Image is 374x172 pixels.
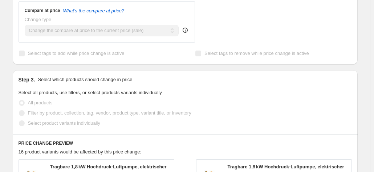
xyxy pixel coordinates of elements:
[182,27,189,34] div: help
[204,51,309,56] span: Select tags to remove while price change is active
[28,100,53,105] span: All products
[63,8,125,13] button: What's the compare at price?
[28,110,191,116] span: Filter by product, collection, tag, vendor, product type, variant title, or inventory
[19,76,35,83] h2: Step 3.
[28,51,125,56] span: Select tags to add while price change is active
[38,76,132,83] p: Select which products should change in price
[19,140,352,146] h6: PRICE CHANGE PREVIEW
[19,90,162,95] span: Select all products, use filters, or select products variants individually
[19,149,142,155] span: 16 product variants would be affected by this price change:
[25,8,60,13] h3: Compare at price
[25,17,52,22] span: Change type
[28,120,100,126] span: Select product variants individually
